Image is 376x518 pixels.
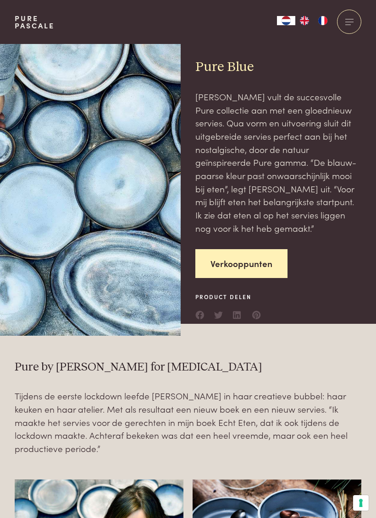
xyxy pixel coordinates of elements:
[195,293,261,301] span: Product delen
[277,16,332,25] aside: Language selected: Nederlands
[195,59,361,76] h2: Pure Blue
[195,90,361,235] p: [PERSON_NAME] vult de succesvolle Pure collectie aan met een gloednieuw servies. Qua vorm en uitv...
[277,16,295,25] a: NL
[15,15,55,29] a: PurePascale
[295,16,314,25] a: EN
[277,16,295,25] div: Language
[15,389,361,455] p: Tijdens de eerste lockdown leefde [PERSON_NAME] in haar creatieve bubbel: haar keuken en haar ate...
[15,360,361,375] h3: Pure by [PERSON_NAME] for [MEDICAL_DATA]
[295,16,332,25] ul: Language list
[353,495,369,511] button: Uw voorkeuren voor toestemming voor trackingtechnologieën
[314,16,332,25] a: FR
[195,249,288,278] a: Verkooppunten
